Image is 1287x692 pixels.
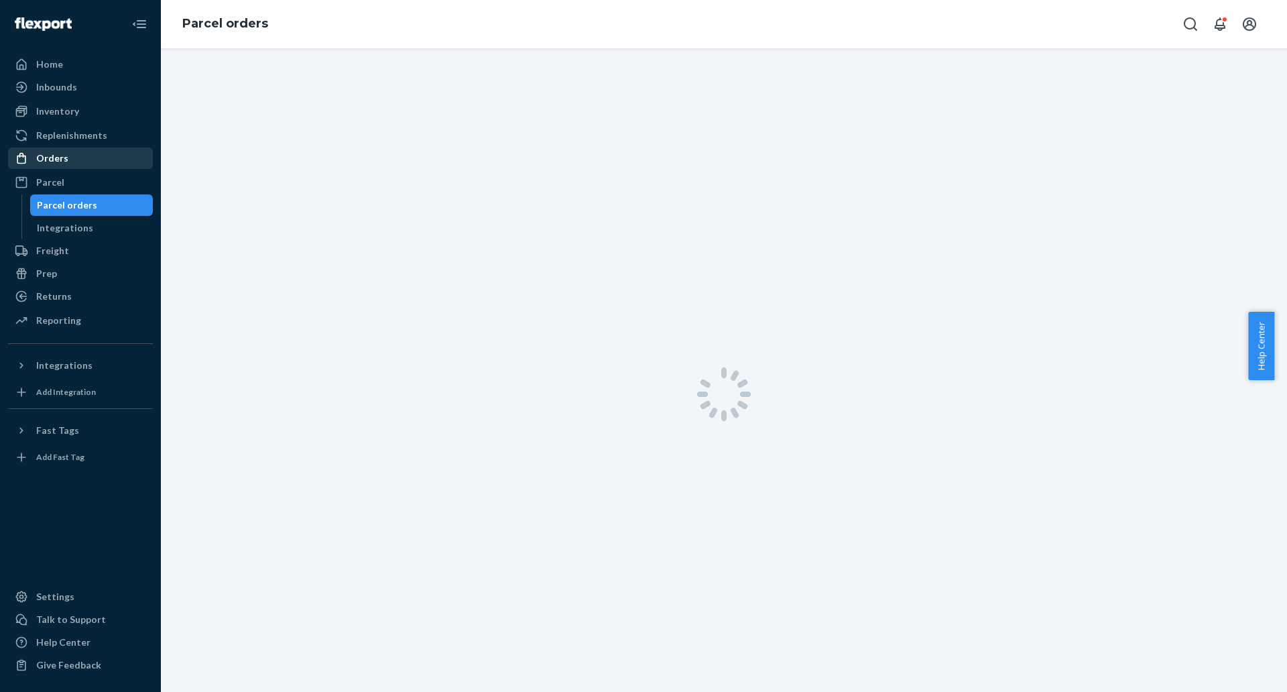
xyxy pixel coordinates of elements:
[8,447,153,468] a: Add Fast Tag
[36,359,93,372] div: Integrations
[36,658,101,672] div: Give Feedback
[8,286,153,307] a: Returns
[36,80,77,94] div: Inbounds
[8,125,153,146] a: Replenishments
[8,76,153,98] a: Inbounds
[8,654,153,676] button: Give Feedback
[8,54,153,75] a: Home
[8,101,153,122] a: Inventory
[36,613,106,626] div: Talk to Support
[36,424,79,437] div: Fast Tags
[36,244,69,257] div: Freight
[15,17,72,31] img: Flexport logo
[36,58,63,71] div: Home
[36,176,64,189] div: Parcel
[172,5,279,44] ol: breadcrumbs
[8,263,153,284] a: Prep
[8,310,153,331] a: Reporting
[8,355,153,376] button: Integrations
[182,16,268,31] a: Parcel orders
[8,632,153,653] a: Help Center
[36,152,68,165] div: Orders
[8,609,153,630] button: Talk to Support
[36,590,74,603] div: Settings
[36,636,90,649] div: Help Center
[37,198,97,212] div: Parcel orders
[1248,312,1274,380] button: Help Center
[8,420,153,441] button: Fast Tags
[30,194,154,216] a: Parcel orders
[36,314,81,327] div: Reporting
[1177,11,1204,38] button: Open Search Box
[29,9,57,21] span: Chat
[36,105,79,118] div: Inventory
[8,240,153,262] a: Freight
[36,290,72,303] div: Returns
[1236,11,1263,38] button: Open account menu
[8,382,153,403] a: Add Integration
[8,148,153,169] a: Orders
[1207,11,1233,38] button: Open notifications
[36,451,84,463] div: Add Fast Tag
[37,221,93,235] div: Integrations
[126,11,153,38] button: Close Navigation
[8,172,153,193] a: Parcel
[36,386,96,398] div: Add Integration
[30,217,154,239] a: Integrations
[36,129,107,142] div: Replenishments
[36,267,57,280] div: Prep
[8,586,153,608] a: Settings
